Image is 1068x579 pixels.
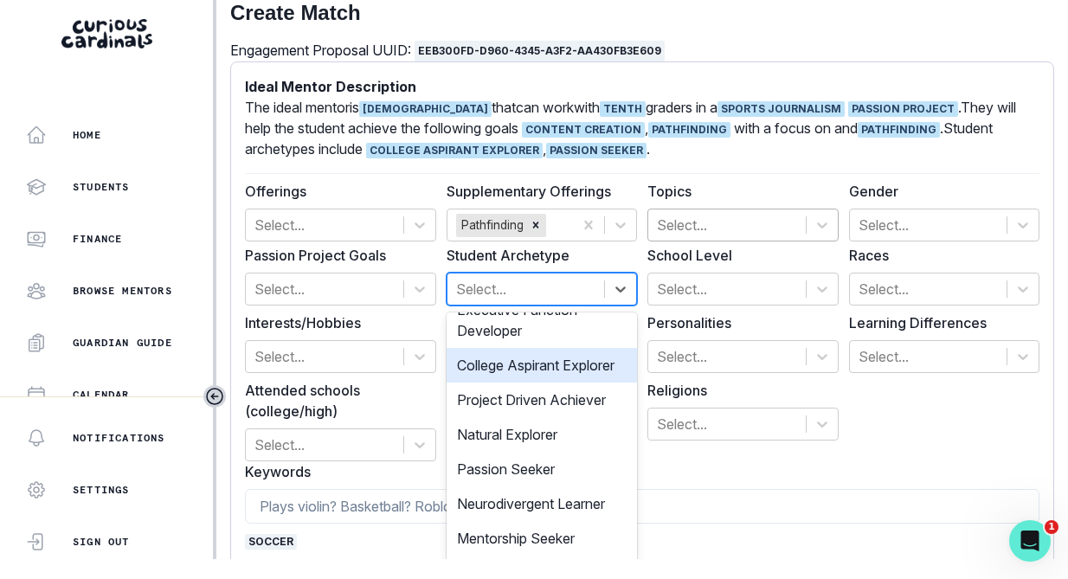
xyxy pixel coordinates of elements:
p: with graders in a [574,99,717,116]
label: Passion Project Goals [245,245,426,266]
span: eeb300fd-d960-4345-a3f2-aa430fb3e609 [415,41,665,61]
div: Mentorship Seeker [447,521,638,556]
p: with a focus on and [730,119,940,137]
div: Neurodivergent Learner [447,486,638,521]
label: Gender [849,181,1030,202]
span: Passion Project [848,101,958,117]
span: TENTH [600,101,646,117]
p: Engagement Proposal UUID: [230,40,1054,62]
div: Project Driven Achiever [447,383,638,417]
div: Remove Pathfinding [526,214,545,236]
span: College Aspirant Explorer [366,143,543,158]
p: Finance [73,232,122,246]
p: . They will help the student achieve the following goals , [245,99,1016,137]
span: Content Creation [522,122,645,138]
label: Offerings [245,181,426,202]
p: Browse Mentors [73,284,172,298]
div: College Aspirant Explorer [447,348,638,383]
label: Interests/Hobbies [245,312,426,333]
input: Plays violin? Basketball? Roblox? etc. [245,489,1039,524]
p: The ideal mentor can work . [245,97,1039,159]
label: Supplementary Offerings [447,181,627,202]
span: Passion Seeker [546,143,647,158]
p: Home [73,128,101,142]
div: Executive Function Developer [447,293,638,348]
p: Settings [73,483,130,497]
label: School Level [647,245,828,266]
h2: Create Match [230,1,1054,26]
p: Guardian Guide [73,336,172,350]
div: Natural Explorer [447,417,638,452]
span: Pathfinding [648,122,730,138]
p: Notifications [73,431,165,445]
span: Pathfinding [858,122,940,138]
p: Ideal Mentor Description [245,76,1039,97]
div: Passion Seeker [447,452,638,486]
img: Curious Cardinals Logo [61,19,152,48]
label: Attended schools (college/high) [245,380,426,421]
iframe: Intercom live chat [1009,520,1051,562]
button: Toggle sidebar [203,385,226,408]
p: Calendar [73,388,130,402]
label: Topics [647,181,828,202]
label: Keywords [245,461,1029,482]
label: Learning Differences [849,312,1030,333]
p: is that [350,99,516,116]
p: . Student archetypes include , [245,119,993,158]
label: Student Archetype [447,245,627,266]
div: Pathfinding [456,214,526,236]
p: Students [73,180,130,194]
label: Races [849,245,1030,266]
span: [DEMOGRAPHIC_DATA] [359,101,492,117]
label: Religions [647,380,828,401]
span: Sports Journalism [717,101,845,117]
span: 1 [1045,520,1058,534]
p: Sign Out [73,535,130,549]
label: Personalities [647,312,828,333]
span: soccer [245,534,297,550]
